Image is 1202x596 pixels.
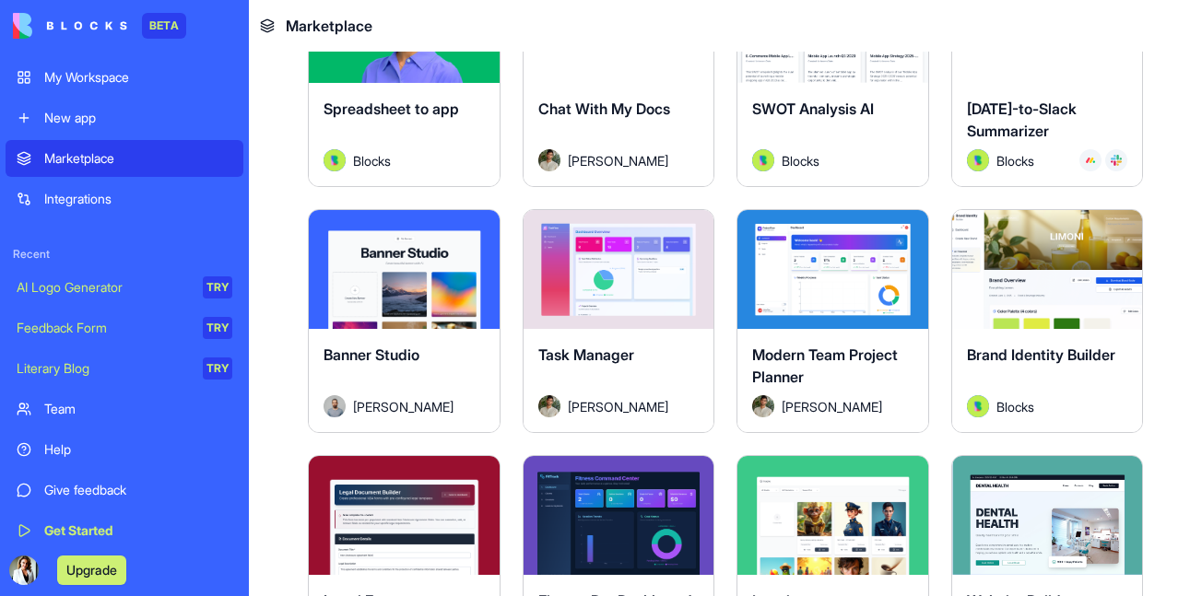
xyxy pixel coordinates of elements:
a: Integrations [6,181,243,217]
span: [PERSON_NAME] [353,397,454,416]
a: Give feedback [6,472,243,508]
a: Marketplace [6,140,243,177]
a: New app [6,99,243,136]
span: Blocks [782,151,819,170]
div: TRY [203,317,232,339]
span: Spreadsheet to app [324,99,459,118]
a: Banner StudioAvatar[PERSON_NAME] [308,209,501,433]
div: TRY [203,357,232,380]
span: Modern Team Project Planner [752,345,898,386]
div: Team [44,400,232,418]
div: New app [44,109,232,127]
span: [PERSON_NAME] [568,151,668,170]
a: Help [6,431,243,468]
span: Recent [6,247,243,262]
button: Upgrade [57,555,126,585]
span: Banner Studio [324,345,419,364]
div: Integrations [44,190,232,208]
img: Avatar [752,395,774,417]
div: Give feedback [44,481,232,499]
div: Feedback Form [17,319,190,337]
span: Marketplace [286,15,372,37]
img: Avatar [538,149,560,171]
span: Brand Identity Builder [967,345,1115,364]
img: Avatar [967,149,989,171]
div: AI Logo Generator [17,278,190,297]
span: Blocks [996,397,1034,416]
span: Task Manager [538,345,634,364]
img: Avatar [538,395,560,417]
a: Brand Identity BuilderAvatarBlocks [951,209,1144,433]
span: Blocks [996,151,1034,170]
a: My Workspace [6,59,243,96]
div: Literary Blog [17,359,190,378]
div: TRY [203,276,232,298]
img: Avatar [752,149,774,171]
span: [PERSON_NAME] [782,397,882,416]
div: BETA [142,13,186,39]
img: Monday_mgmdm1.svg [1085,155,1096,166]
a: Task ManagerAvatar[PERSON_NAME] [523,209,715,433]
a: AI Logo GeneratorTRY [6,269,243,306]
span: Chat With My Docs [538,99,670,118]
a: Literary BlogTRY [6,350,243,387]
a: Upgrade [57,560,126,578]
span: [DATE]-to-Slack Summarizer [967,99,1077,140]
div: My Workspace [44,68,232,87]
img: ACg8ocLeT_6jl1M7dcCYxWA06gspQRImWfY2t6mpSlCBnDpeoBr47ryF9g=s96-c [9,555,39,585]
a: Get Started [6,512,243,549]
a: Team [6,391,243,427]
img: logo [13,13,127,39]
img: Avatar [324,149,346,171]
span: SWOT Analysis AI [752,99,874,118]
span: Blocks [353,151,391,170]
img: Avatar [967,395,989,417]
span: [PERSON_NAME] [568,397,668,416]
img: Slack_i955cf.svg [1111,155,1122,166]
div: Help [44,440,232,459]
div: Get Started [44,521,232,540]
img: Avatar [324,395,346,417]
a: Feedback FormTRY [6,310,243,346]
a: BETA [13,13,186,39]
div: Marketplace [44,149,232,168]
a: Modern Team Project PlannerAvatar[PERSON_NAME] [737,209,929,433]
